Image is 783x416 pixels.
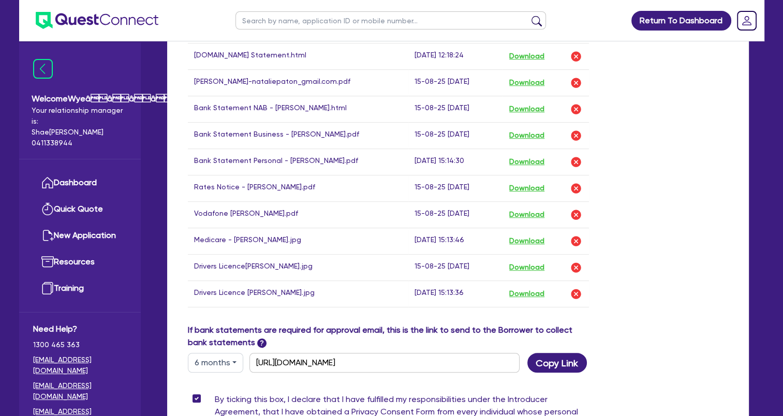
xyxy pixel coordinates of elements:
[33,380,127,402] a: [EMAIL_ADDRESS][DOMAIN_NAME]
[570,182,582,195] img: delete-icon
[188,43,409,69] td: [DOMAIN_NAME] Statement.html
[33,323,127,335] span: Need Help?
[509,102,545,116] button: Download
[509,261,545,274] button: Download
[33,222,127,249] a: New Application
[570,261,582,274] img: delete-icon
[33,249,127,275] a: Resources
[570,103,582,115] img: delete-icon
[509,208,545,221] button: Download
[33,354,127,376] a: [EMAIL_ADDRESS][DOMAIN_NAME]
[32,105,128,148] span: Your relationship manager is: Shae [PERSON_NAME] 0411338944
[33,196,127,222] a: Quick Quote
[188,175,409,201] td: Rates Notice - [PERSON_NAME].pdf
[188,201,409,228] td: Vodafone [PERSON_NAME].pdf
[408,96,503,122] td: 15-08-25 [DATE]
[33,339,127,350] span: 1300 465 363
[408,148,503,175] td: [DATE] 15:14:30
[509,129,545,142] button: Download
[33,275,127,302] a: Training
[733,7,760,34] a: Dropdown toggle
[509,287,545,301] button: Download
[188,324,589,349] label: If bank statements are required for approval email, this is the link to send to the Borrower to c...
[257,338,267,348] span: ?
[631,11,731,31] a: Return To Dashboard
[188,254,409,280] td: Drivers Licence[PERSON_NAME].jpg
[33,59,53,79] img: icon-menu-close
[408,43,503,69] td: [DATE] 12:18:24
[408,254,503,280] td: 15-08-25 [DATE]
[509,76,545,90] button: Download
[570,156,582,168] img: delete-icon
[509,50,545,63] button: Download
[570,50,582,63] img: delete-icon
[408,175,503,201] td: 15-08-25 [DATE]
[41,203,54,215] img: quick-quote
[188,280,409,307] td: Drivers Licence [PERSON_NAME].jpg
[188,96,409,122] td: Bank Statement NAB - [PERSON_NAME].html
[527,353,587,373] button: Copy Link
[188,69,409,96] td: [PERSON_NAME]-nataliepaton_gmail.com.pdf
[235,11,546,29] input: Search by name, application ID or mobile number...
[188,148,409,175] td: Bank Statement Personal - [PERSON_NAME].pdf
[36,12,158,29] img: quest-connect-logo-blue
[41,282,54,294] img: training
[570,77,582,89] img: delete-icon
[570,209,582,221] img: delete-icon
[188,122,409,148] td: Bank Statement Business - [PERSON_NAME].pdf
[41,229,54,242] img: new-application
[408,201,503,228] td: 15-08-25 [DATE]
[41,256,54,268] img: resources
[33,170,127,196] a: Dashboard
[509,234,545,248] button: Download
[32,93,128,105] span: Welcome Wyeââââ
[188,228,409,254] td: Medicare - [PERSON_NAME].jpg
[570,235,582,247] img: delete-icon
[570,288,582,300] img: delete-icon
[408,122,503,148] td: 15-08-25 [DATE]
[408,228,503,254] td: [DATE] 15:13:46
[570,129,582,142] img: delete-icon
[408,69,503,96] td: 15-08-25 [DATE]
[509,155,545,169] button: Download
[188,353,243,373] button: Dropdown toggle
[509,182,545,195] button: Download
[408,280,503,307] td: [DATE] 15:13:36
